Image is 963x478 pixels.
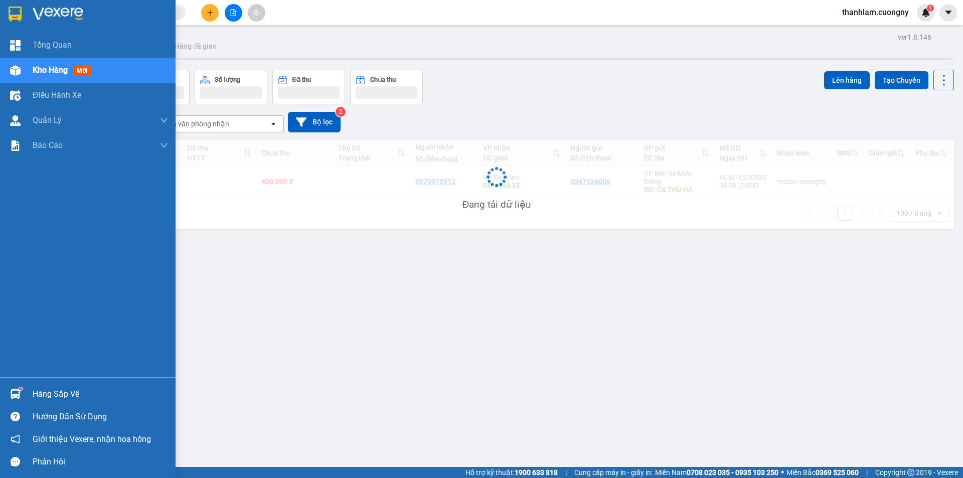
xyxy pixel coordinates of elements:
[465,467,558,478] span: Hỗ trợ kỹ thuật:
[866,467,868,478] span: |
[370,76,396,83] div: Chưa thu
[565,467,567,478] span: |
[834,6,917,19] span: thanhlam.cuongny
[288,112,341,132] button: Bộ lọc
[9,7,22,22] img: logo-vxr
[160,119,229,129] div: Chọn văn phòng nhận
[33,409,168,424] div: Hướng dẫn sử dụng
[515,468,558,476] strong: 1900 633 818
[898,32,931,43] div: ver 1.8.146
[11,457,20,466] span: message
[462,197,531,212] div: Đang tải dữ liệu
[33,139,63,151] span: Báo cáo
[10,90,21,101] img: warehouse-icon
[207,9,214,16] span: plus
[574,467,653,478] span: Cung cấp máy in - giấy in:
[73,65,91,76] span: mới
[33,387,168,402] div: Hàng sắp về
[10,40,21,51] img: dashboard-icon
[824,71,870,89] button: Lên hàng
[907,469,914,476] span: copyright
[160,141,168,149] span: down
[225,4,242,22] button: file-add
[33,89,81,101] span: Điều hành xe
[272,70,345,104] button: Đã thu
[195,70,267,104] button: Số lượng
[928,5,932,12] span: 1
[10,389,21,399] img: warehouse-icon
[944,8,953,17] span: caret-down
[687,468,778,476] strong: 0708 023 035 - 0935 103 250
[816,468,859,476] strong: 0369 525 060
[33,114,62,126] span: Quản Lý
[10,140,21,151] img: solution-icon
[19,387,22,390] sup: 1
[939,4,957,22] button: caret-down
[921,8,930,17] img: icon-new-feature
[248,4,265,22] button: aim
[10,115,21,126] img: warehouse-icon
[292,76,311,83] div: Đã thu
[167,34,225,58] button: Hàng đã giao
[875,71,928,89] button: Tạo Chuyến
[33,65,68,75] span: Kho hàng
[350,70,423,104] button: Chưa thu
[269,120,277,128] svg: open
[215,76,240,83] div: Số lượng
[33,433,151,445] span: Giới thiệu Vexere, nhận hoa hồng
[336,107,346,117] sup: 2
[160,116,168,124] span: down
[781,470,784,474] span: ⚪️
[11,412,20,421] span: question-circle
[230,9,237,16] span: file-add
[11,434,20,444] span: notification
[927,5,934,12] sup: 1
[655,467,778,478] span: Miền Nam
[10,65,21,76] img: warehouse-icon
[253,9,260,16] span: aim
[786,467,859,478] span: Miền Bắc
[201,4,219,22] button: plus
[33,39,72,51] span: Tổng Quan
[33,454,168,469] div: Phản hồi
